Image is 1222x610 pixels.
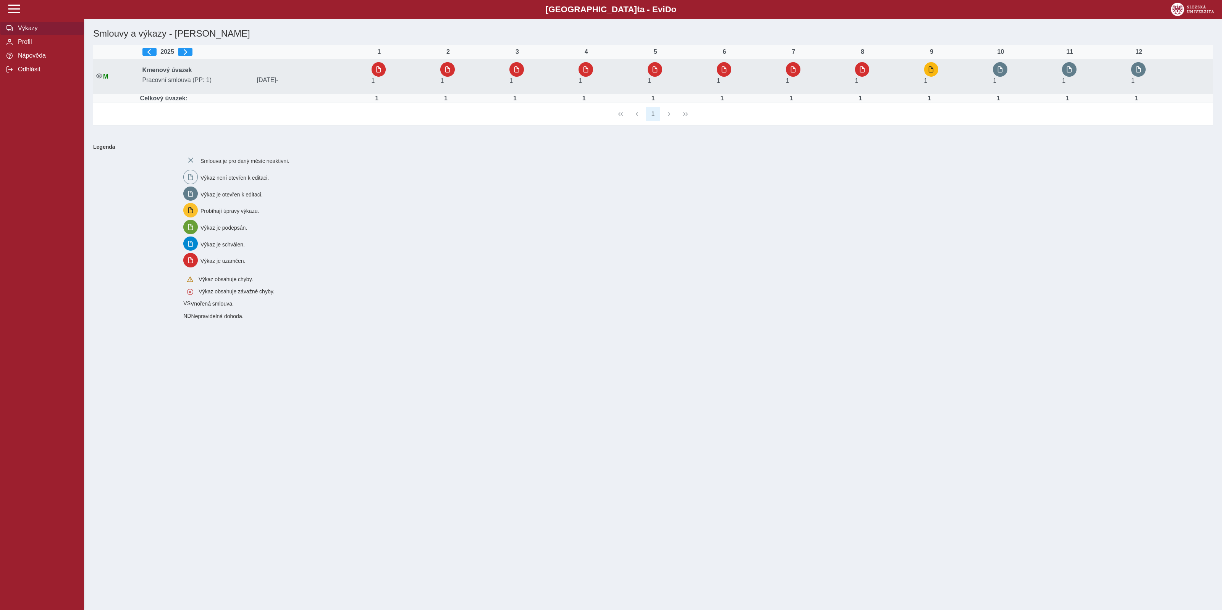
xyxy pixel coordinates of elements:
span: Úvazek : 8 h / den. 40 h / týden. [372,77,375,84]
span: Výkaz je schválen. [200,241,245,247]
div: Úvazek : 8 h / den. 40 h / týden. [369,95,385,102]
div: 9 [924,48,939,55]
i: Smlouva je aktivní [96,73,102,79]
span: Úvazek : 8 h / den. 40 h / týden. [440,77,444,84]
div: Úvazek : 8 h / den. 40 h / týden. [853,95,868,102]
span: Smlouva je pro daný měsíc neaktivní. [200,158,289,164]
span: Výkaz je podepsán. [200,225,247,231]
div: 3 [509,48,525,55]
span: o [671,5,677,14]
b: Kmenový úvazek [142,67,192,73]
span: Výkaz obsahuje závažné chyby. [199,288,274,295]
span: Výkazy [16,25,78,32]
span: Výkaz je otevřen k editaci. [200,191,263,197]
span: Smlouva vnořená do kmene [183,313,191,319]
div: Úvazek : 8 h / den. 40 h / týden. [922,95,937,102]
span: Úvazek : 8 h / den. 40 h / týden. [1062,77,1065,84]
div: Úvazek : 8 h / den. 40 h / týden. [507,95,522,102]
div: Úvazek : 8 h / den. 40 h / týden. [438,95,453,102]
span: Pracovní smlouva (PP: 1) [139,77,254,84]
div: 8 [855,48,870,55]
span: Úvazek : 8 h / den. 40 h / týden. [786,77,789,84]
button: 1 [646,107,660,121]
span: Úvazek : 8 h / den. 40 h / týden. [993,77,996,84]
div: Úvazek : 8 h / den. 40 h / týden. [576,95,592,102]
img: logo_web_su.png [1171,3,1214,16]
span: Nápověda [16,52,78,59]
td: Celkový úvazek: [139,94,369,103]
div: 4 [579,48,594,55]
div: Úvazek : 8 h / den. 40 h / týden. [991,95,1006,102]
div: 6 [717,48,732,55]
div: Úvazek : 8 h / den. 40 h / týden. [714,95,730,102]
h1: Smlouvy a výkazy - [PERSON_NAME] [90,25,1028,42]
div: 12 [1131,48,1146,55]
div: 11 [1062,48,1077,55]
span: Výkaz není otevřen k editaci. [200,175,269,181]
div: 2 [440,48,456,55]
span: Vnořená smlouva. [191,301,234,307]
span: Úvazek : 8 h / den. 40 h / týden. [1131,77,1135,84]
span: t [637,5,640,14]
div: 1 [372,48,387,55]
span: Profil [16,39,78,45]
div: 10 [993,48,1008,55]
span: Úvazek : 8 h / den. 40 h / týden. [579,77,582,84]
span: Úvazek : 8 h / den. 40 h / týden. [648,77,651,84]
span: Údaje souhlasí s údaji v Magionu [103,73,108,80]
div: 5 [648,48,663,55]
span: [DATE] [254,77,369,84]
div: 2025 [142,48,365,56]
span: Nepravidelná dohoda. [191,313,244,319]
span: Výkaz obsahuje chyby. [199,276,253,282]
span: Úvazek : 8 h / den. 40 h / týden. [509,77,513,84]
div: Úvazek : 8 h / den. 40 h / týden. [1060,95,1075,102]
span: Úvazek : 8 h / den. 40 h / týden. [924,77,928,84]
span: Úvazek : 8 h / den. 40 h / týden. [717,77,720,84]
div: Úvazek : 8 h / den. 40 h / týden. [1129,95,1144,102]
span: Odhlásit [16,66,78,73]
span: Smlouva vnořená do kmene [183,300,191,306]
b: [GEOGRAPHIC_DATA] a - Evi [23,5,1199,14]
div: 7 [786,48,801,55]
span: - [276,77,278,83]
span: Probíhají úpravy výkazu. [200,208,259,214]
b: Legenda [90,141,1210,153]
span: Výkaz je uzamčen. [200,258,246,264]
span: D [665,5,671,14]
div: Úvazek : 8 h / den. 40 h / týden. [784,95,799,102]
span: Úvazek : 8 h / den. 40 h / týden. [855,77,858,84]
div: Úvazek : 8 h / den. 40 h / týden. [645,95,661,102]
